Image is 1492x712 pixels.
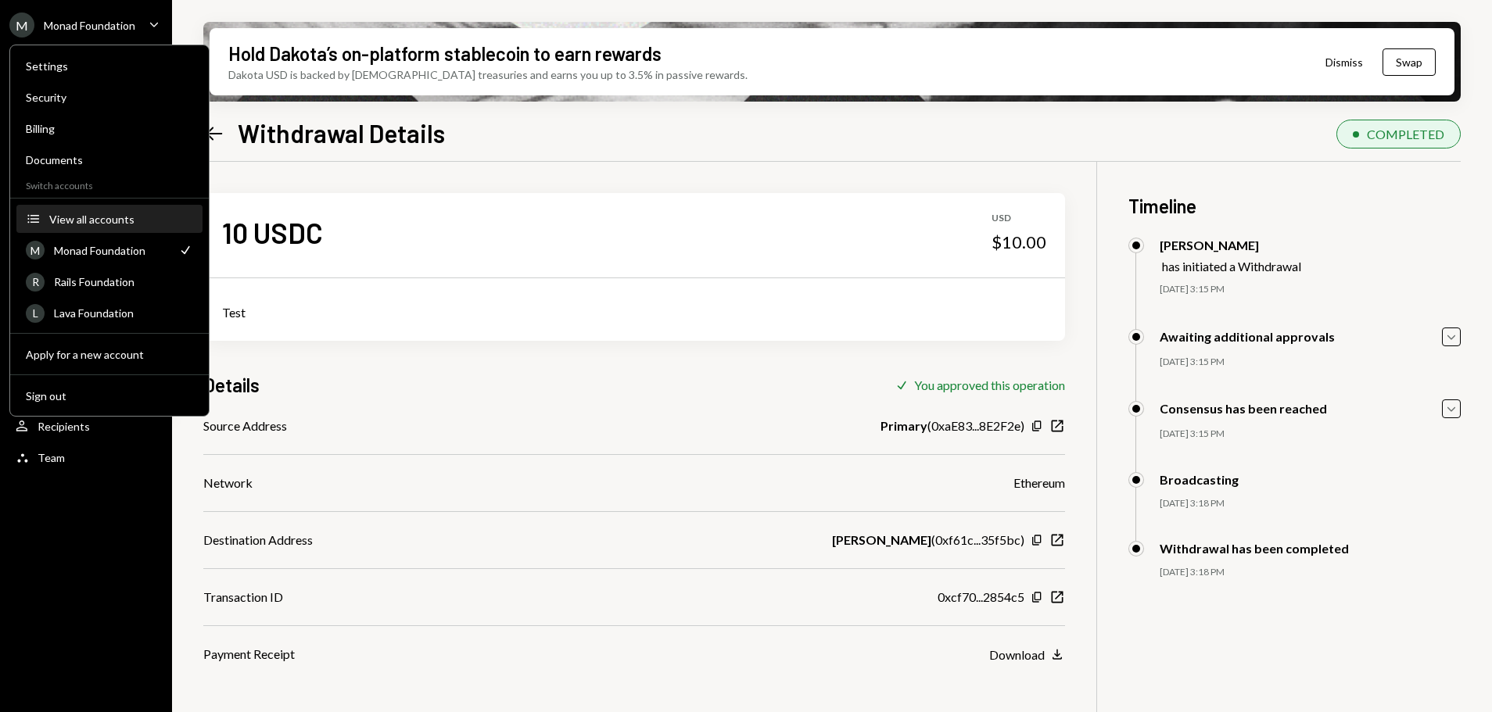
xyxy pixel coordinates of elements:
div: has initiated a Withdrawal [1162,259,1301,274]
button: Apply for a new account [16,341,203,369]
div: ( 0xf61c...35f5bc ) [832,531,1024,549]
a: Recipients [9,412,163,440]
div: 0xcf70...2854c5 [938,588,1024,606]
div: Monad Foundation [44,19,135,32]
div: Network [203,474,253,492]
h3: Timeline [1128,193,1461,219]
div: Transaction ID [203,588,283,606]
a: LLava Foundation [16,299,203,327]
h1: Withdrawal Details [238,117,445,148]
a: Team [9,443,163,471]
div: [DATE] 3:15 PM [1160,283,1461,296]
div: Team [38,451,65,464]
div: Download [989,647,1045,662]
div: Security [26,91,193,104]
div: COMPLETED [1367,127,1444,141]
div: Dakota USD is backed by [DEMOGRAPHIC_DATA] treasuries and earns you up to 3.5% in passive rewards. [228,66,748,83]
div: Hold Dakota’s on-platform stablecoin to earn rewards [228,41,662,66]
a: RRails Foundation [16,267,203,295]
div: M [26,241,45,259]
div: Sign out [26,389,193,403]
div: Recipients [38,420,90,433]
div: 10 USDC [222,215,323,250]
div: Ethereum [1013,474,1065,492]
button: View all accounts [16,206,203,234]
div: R [26,273,45,292]
a: Security [16,83,203,111]
button: Dismiss [1306,44,1383,81]
div: Billing [26,122,193,135]
div: You approved this operation [914,377,1065,392]
div: Test [222,303,1046,322]
a: Settings [16,52,203,80]
h3: Details [203,372,260,398]
div: USD [992,212,1046,225]
div: [DATE] 3:18 PM [1160,497,1461,510]
div: Awaiting additional approvals [1160,329,1335,344]
div: L [26,304,45,323]
div: Destination Address [203,531,313,549]
div: Lava Foundation [54,306,193,320]
div: Settings [26,59,193,73]
div: Consensus has been reached [1160,401,1327,416]
div: Documents [26,153,193,166]
b: [PERSON_NAME] [832,531,931,549]
div: Rails Foundation [54,275,193,288]
div: Switch accounts [10,177,209,191]
div: Payment Receipt [203,645,295,664]
div: Source Address [203,417,287,435]
button: Swap [1383,48,1436,76]
div: [PERSON_NAME] [1160,238,1301,252]
div: Apply for a new account [26,348,193,361]
div: $10.00 [992,231,1046,253]
div: Withdrawal has been completed [1160,541,1349,556]
div: M [9,13,34,38]
div: View all accounts [49,213,193,226]
div: [DATE] 3:15 PM [1160,356,1461,369]
div: ( 0xaE83...8E2F2e ) [880,417,1024,435]
div: [DATE] 3:15 PM [1160,428,1461,441]
button: Sign out [16,382,203,410]
div: [DATE] 3:18 PM [1160,566,1461,579]
div: Monad Foundation [54,244,168,257]
a: Documents [16,145,203,174]
a: Billing [16,114,203,142]
button: Download [989,646,1065,664]
b: Primary [880,417,927,435]
div: Broadcasting [1160,472,1239,487]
